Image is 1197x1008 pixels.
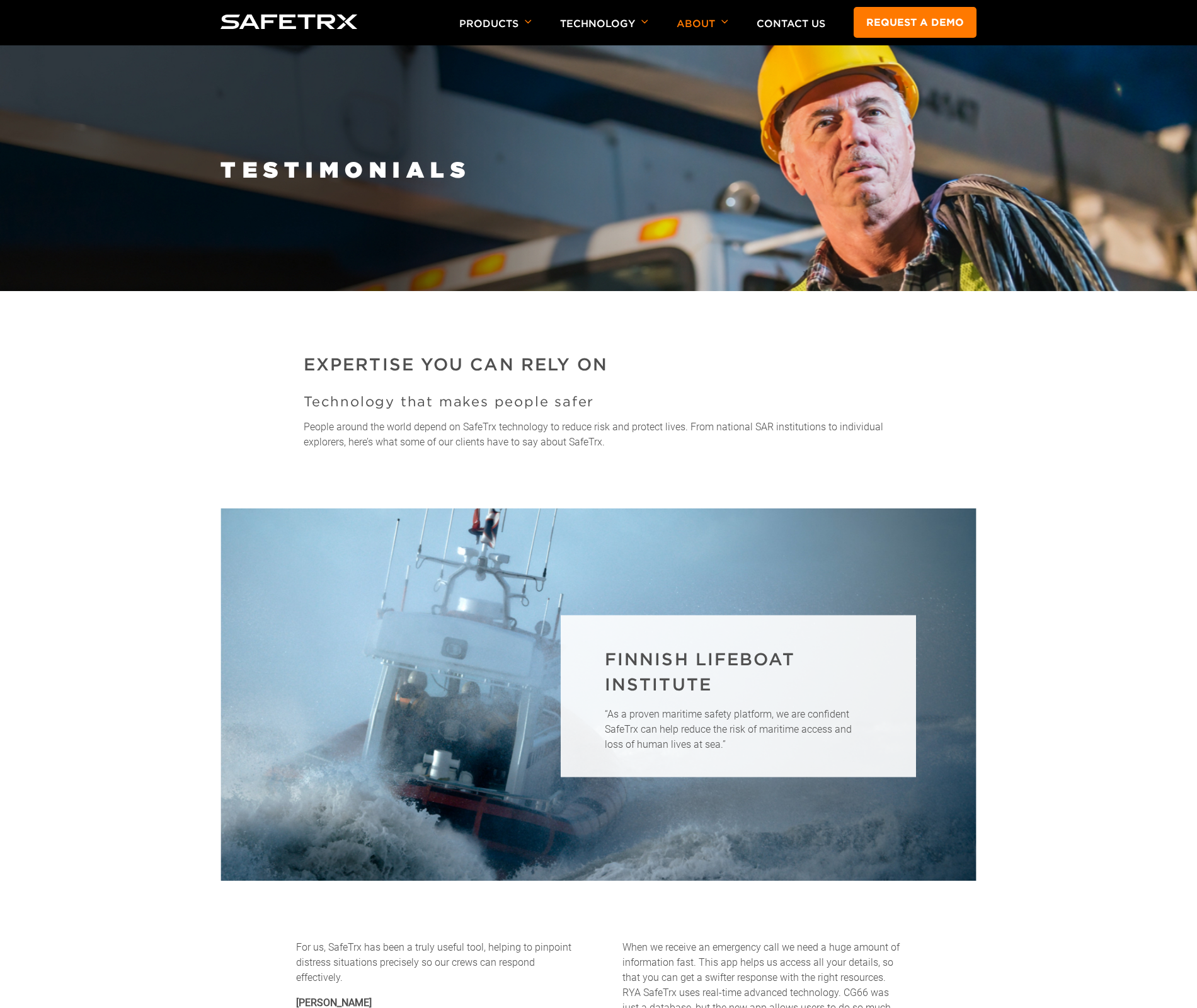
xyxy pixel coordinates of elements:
[304,393,893,410] p: Technology that makes people safer
[721,20,728,24] img: Arrow down icon
[220,14,358,29] img: Logo SafeTrx
[641,20,648,24] img: Arrow down icon
[304,420,893,450] p: People around the world depend on SafeTrx technology to reduce risk and protect lives. From natio...
[677,18,728,45] p: About
[525,20,532,24] img: Arrow down icon
[304,352,893,377] h2: Expertise you can rely on
[220,156,976,183] h1: Testimonials
[605,646,872,697] h2: Finnish Lifeboat Institute
[854,7,976,38] a: Request a demo
[605,706,872,752] p: “As a proven maritime safety platform, we are confident SafeTrx can help reduce the risk of marit...
[296,940,575,985] p: For us, SafeTrx has been a truly useful tool, helping to pinpoint distress situations precisely s...
[220,508,976,881] img: Maritime safety platform in a sea's storm
[560,18,648,45] p: Technology
[757,18,825,30] a: Contact Us
[459,18,532,45] p: Products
